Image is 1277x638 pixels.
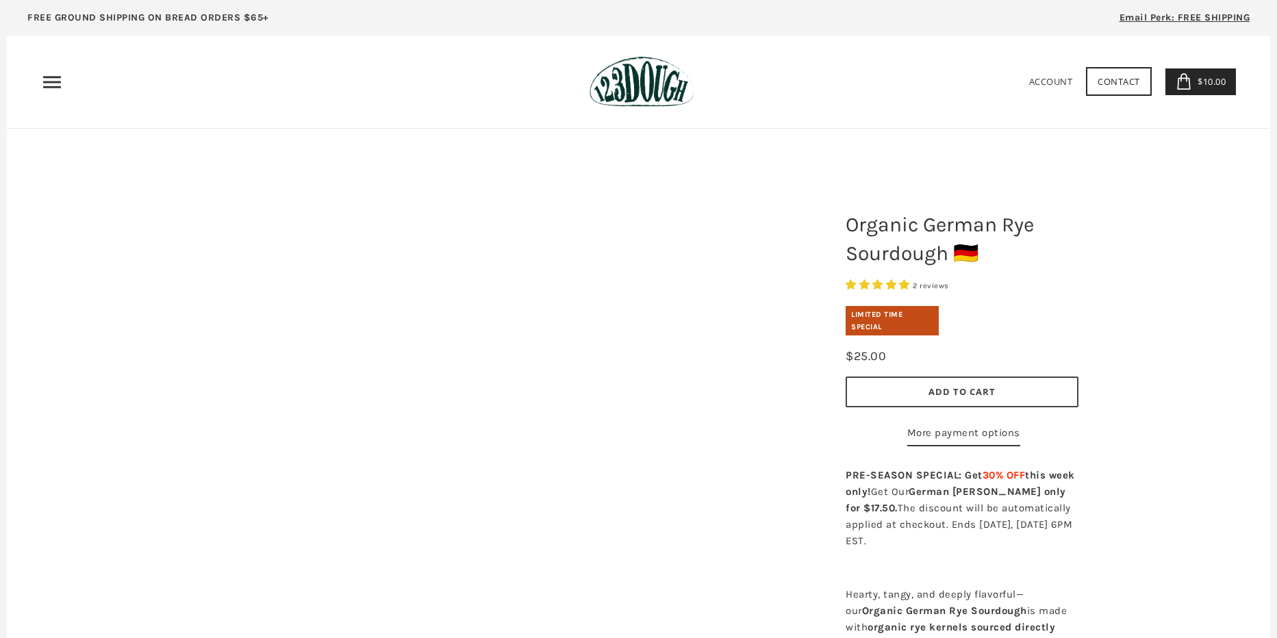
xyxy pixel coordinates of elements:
[171,197,791,608] a: Organic German Rye Sourdough 🇩🇪
[1194,75,1226,88] span: $10.00
[1099,7,1271,36] a: Email Perk: FREE SHIPPING
[846,346,886,366] div: $25.00
[928,385,996,398] span: Add to Cart
[983,469,1026,481] span: 30% OFF
[907,424,1020,446] a: More payment options
[846,485,1066,514] strong: German [PERSON_NAME] only for $17.50.
[846,469,1075,498] strong: PRE-SEASON SPECIAL: Get this week only!
[1165,68,1237,95] a: $10.00
[7,7,290,36] a: FREE GROUND SHIPPING ON BREAD ORDERS $65+
[1120,12,1250,23] span: Email Perk: FREE SHIPPING
[1029,75,1073,88] a: Account
[846,279,913,291] span: 5.00 stars
[27,10,269,25] p: FREE GROUND SHIPPING ON BREAD ORDERS $65+
[41,71,63,93] nav: Primary
[835,203,1089,275] h1: Organic German Rye Sourdough 🇩🇪
[846,377,1078,407] button: Add to Cart
[1086,67,1152,96] a: Contact
[846,467,1078,549] p: Get Our The discount will be automatically applied at checkout. Ends [DATE], [DATE] 6PM EST.
[913,281,949,290] span: 2 reviews
[846,306,939,335] div: Limited Time Special
[590,56,694,107] img: 123Dough Bakery
[862,604,1027,617] b: Organic German Rye Sourdough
